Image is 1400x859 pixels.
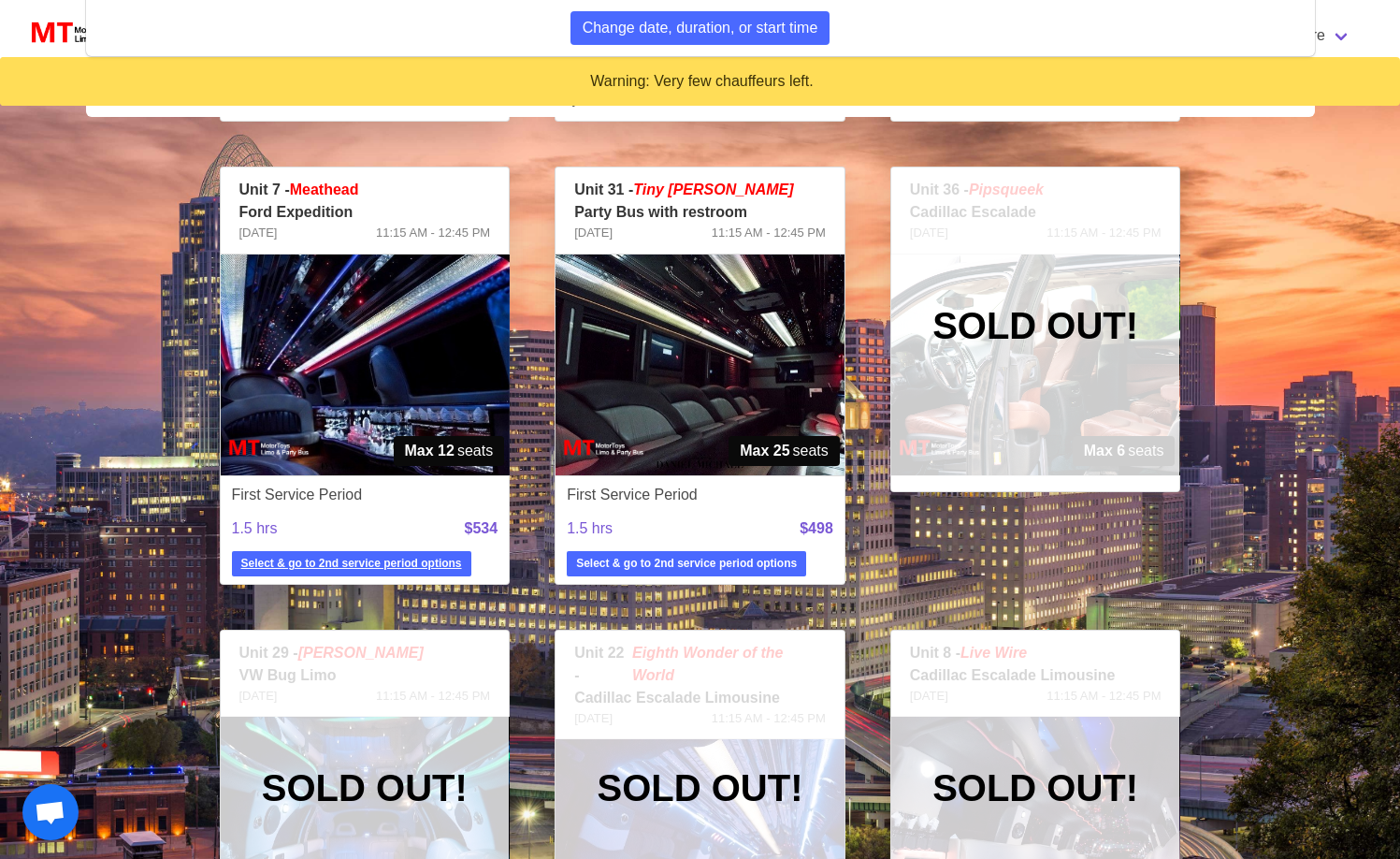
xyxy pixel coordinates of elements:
span: First Service Period [567,484,698,506]
span: Tiny [PERSON_NAME] [633,182,793,197]
strong: Select & go to 2nd service period options [576,555,797,572]
span: First Service Period [232,484,363,506]
p: Unit 31 - [574,179,826,201]
p: Unit 7 - [239,179,491,201]
img: 36%2002.jpg [891,255,1180,475]
strong: Select & go to 2nd service period options [241,555,462,572]
span: 11:15 AM - 12:45 PM [712,224,826,242]
span: 1.5 hrs [567,506,670,551]
strong: $534 [465,520,498,536]
img: MotorToys Logo [26,20,141,46]
strong: $498 [800,520,833,536]
span: [DATE] [574,224,613,242]
span: Meathead [290,182,359,197]
button: Change date, duration, or start time [570,11,830,45]
a: More [1280,17,1363,54]
img: 07%2002.jpg [221,255,510,475]
p: Ford Expedition [239,201,491,224]
div: Warning: Very few chauffeurs left. [15,71,1389,92]
strong: Max 12 [405,440,455,462]
span: seats [729,436,840,466]
span: seats [394,436,505,466]
p: Party Bus with restroom [574,201,826,224]
div: Open chat [22,784,79,840]
span: [DATE] [239,224,278,242]
span: 11:15 AM - 12:45 PM [376,224,490,242]
span: Change date, duration, or start time [583,17,818,39]
strong: Max 25 [740,440,789,462]
span: 1.5 hrs [232,506,335,551]
img: 31%2002.jpg [556,255,844,475]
